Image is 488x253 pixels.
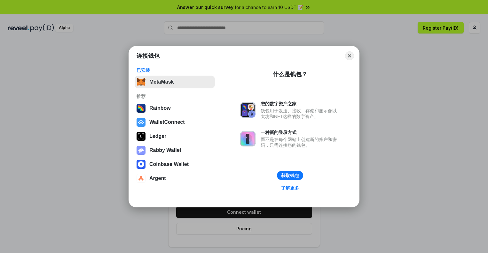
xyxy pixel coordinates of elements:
button: Argent [135,172,215,185]
h1: 连接钱包 [137,52,160,60]
img: svg+xml,%3Csvg%20width%3D%2228%22%20height%3D%2228%22%20viewBox%3D%220%200%2028%2028%22%20fill%3D... [137,160,146,169]
button: Ledger [135,130,215,143]
div: 已安装 [137,67,213,73]
img: svg+xml,%3Csvg%20xmlns%3D%22http%3A%2F%2Fwww.w3.org%2F2000%2Fsvg%22%20fill%3D%22none%22%20viewBox... [240,102,256,118]
div: 您的数字资产之家 [261,101,340,107]
button: Coinbase Wallet [135,158,215,171]
button: WalletConnect [135,116,215,129]
button: Close [345,51,354,60]
img: svg+xml,%3Csvg%20xmlns%3D%22http%3A%2F%2Fwww.w3.org%2F2000%2Fsvg%22%20fill%3D%22none%22%20viewBox... [240,131,256,146]
div: Ledger [149,133,166,139]
div: Rabby Wallet [149,147,181,153]
div: MetaMask [149,79,174,85]
div: Argent [149,175,166,181]
button: Rainbow [135,102,215,115]
img: svg+xml,%3Csvg%20xmlns%3D%22http%3A%2F%2Fwww.w3.org%2F2000%2Fsvg%22%20width%3D%2228%22%20height%3... [137,132,146,141]
div: 获取钱包 [281,173,299,178]
img: svg+xml,%3Csvg%20width%3D%2228%22%20height%3D%2228%22%20viewBox%3D%220%200%2028%2028%22%20fill%3D... [137,118,146,127]
div: 什么是钱包？ [273,71,307,78]
div: 了解更多 [281,185,299,191]
div: 推荐 [137,93,213,99]
div: 而不是在每个网站上创建新的账户和密码，只需连接您的钱包。 [261,137,340,148]
button: Rabby Wallet [135,144,215,157]
img: svg+xml,%3Csvg%20width%3D%22120%22%20height%3D%22120%22%20viewBox%3D%220%200%20120%20120%22%20fil... [137,104,146,113]
div: 钱包用于发送、接收、存储和显示像以太坊和NFT这样的数字资产。 [261,108,340,119]
div: WalletConnect [149,119,185,125]
img: svg+xml,%3Csvg%20fill%3D%22none%22%20height%3D%2233%22%20viewBox%3D%220%200%2035%2033%22%20width%... [137,78,146,86]
img: svg+xml,%3Csvg%20width%3D%2228%22%20height%3D%2228%22%20viewBox%3D%220%200%2028%2028%22%20fill%3D... [137,174,146,183]
img: svg+xml,%3Csvg%20xmlns%3D%22http%3A%2F%2Fwww.w3.org%2F2000%2Fsvg%22%20fill%3D%22none%22%20viewBox... [137,146,146,155]
a: 了解更多 [277,184,303,192]
button: 获取钱包 [277,171,303,180]
div: Coinbase Wallet [149,161,189,167]
div: Rainbow [149,105,171,111]
div: 一种新的登录方式 [261,130,340,135]
button: MetaMask [135,76,215,88]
